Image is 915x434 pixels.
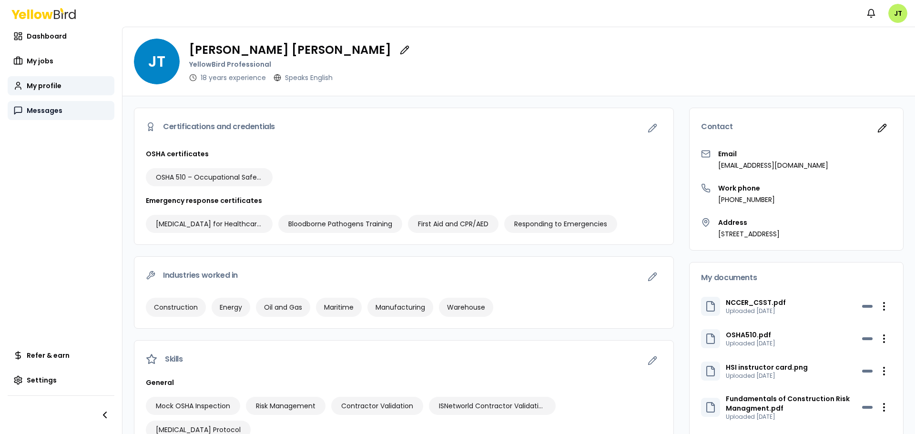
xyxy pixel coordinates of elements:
[726,413,862,421] p: Uploaded [DATE]
[146,196,662,205] h3: Emergency response certificates
[726,394,862,413] p: Fundamentals of Construction Risk Managment.pdf
[439,401,546,411] span: ISNetworld Contractor Validation
[408,215,498,233] div: First Aid and CPR/AED
[134,39,180,84] span: JT
[8,76,114,95] a: My profile
[726,340,775,347] p: Uploaded [DATE]
[165,355,183,363] span: Skills
[201,73,266,82] p: 18 years experience
[156,219,263,229] span: [MEDICAL_DATA] for Healthcare Providers
[27,106,62,115] span: Messages
[726,330,775,340] p: OSHA510.pdf
[27,81,61,91] span: My profile
[324,303,354,312] span: Maritime
[189,44,391,56] p: [PERSON_NAME] [PERSON_NAME]
[212,298,250,317] div: Energy
[718,149,828,159] h3: Email
[8,101,114,120] a: Messages
[285,73,333,82] p: Speaks English
[341,401,413,411] span: Contractor Validation
[8,27,114,46] a: Dashboard
[288,219,392,229] span: Bloodborne Pathogens Training
[278,215,402,233] div: Bloodborne Pathogens Training
[220,303,242,312] span: Energy
[331,397,423,415] div: Contractor Validation
[256,401,315,411] span: Risk Management
[163,272,238,279] span: Industries worked in
[718,218,780,227] h3: Address
[8,51,114,71] a: My jobs
[726,372,808,380] p: Uploaded [DATE]
[888,4,907,23] span: JT
[154,303,198,312] span: Construction
[8,346,114,365] a: Refer & earn
[376,303,425,312] span: Manufacturing
[726,363,808,372] p: HSI instructor card.png
[189,60,414,69] p: YellowBird Professional
[27,375,57,385] span: Settings
[418,219,488,229] span: First Aid and CPR/AED
[146,149,662,159] h3: OSHA certificates
[718,195,775,204] p: [PHONE_NUMBER]
[256,298,310,317] div: Oil and Gas
[156,401,230,411] span: Mock OSHA Inspection
[264,303,302,312] span: Oil and Gas
[701,274,757,282] span: My documents
[367,298,433,317] div: Manufacturing
[514,219,607,229] span: Responding to Emergencies
[439,298,493,317] div: Warehouse
[316,298,362,317] div: Maritime
[246,397,325,415] div: Risk Management
[429,397,556,415] div: ISNetworld Contractor Validation
[8,371,114,390] a: Settings
[163,123,275,131] span: Certifications and credentials
[27,351,70,360] span: Refer & earn
[726,307,786,315] p: Uploaded [DATE]
[718,229,780,239] p: [STREET_ADDRESS]
[156,172,263,182] span: OSHA 510 – Occupational Safety & Health Standards for the Construction Industry (30-Hour)
[146,378,662,387] h3: General
[27,31,67,41] span: Dashboard
[146,215,273,233] div: Basic Life Support for Healthcare Providers
[701,123,732,131] span: Contact
[726,298,786,307] p: NCCER_CSST.pdf
[146,397,240,415] div: Mock OSHA Inspection
[718,183,775,193] h3: Work phone
[27,56,53,66] span: My jobs
[504,215,617,233] div: Responding to Emergencies
[146,298,206,317] div: Construction
[718,161,828,170] p: [EMAIL_ADDRESS][DOMAIN_NAME]
[146,168,273,186] div: OSHA 510 – Occupational Safety & Health Standards for the Construction Industry (30-Hour)
[447,303,485,312] span: Warehouse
